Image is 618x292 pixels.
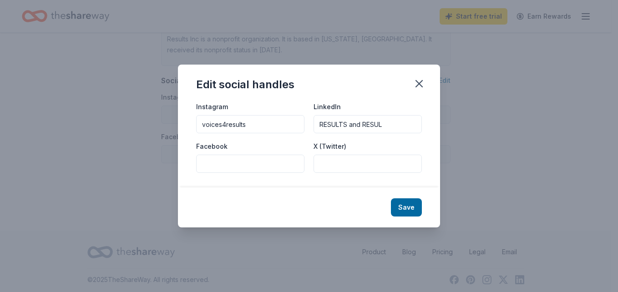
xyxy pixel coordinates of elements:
label: X (Twitter) [314,142,346,151]
label: Facebook [196,142,228,151]
label: Instagram [196,102,228,111]
div: Edit social handles [196,77,294,92]
button: Save [391,198,422,216]
label: LinkedIn [314,102,341,111]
